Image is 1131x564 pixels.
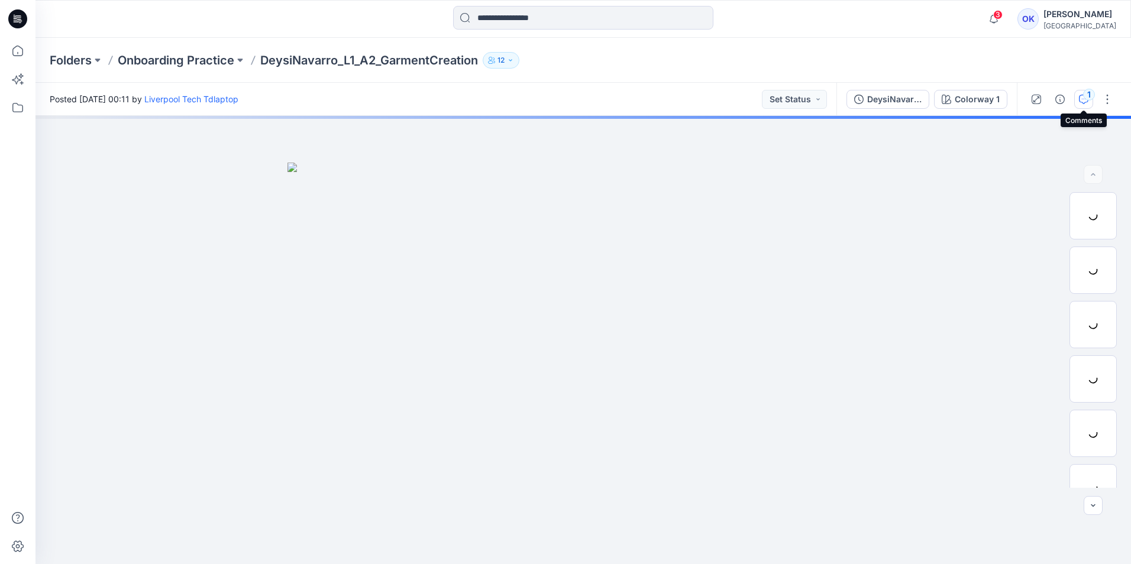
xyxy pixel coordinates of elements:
button: 1 [1074,90,1093,109]
button: Details [1051,90,1069,109]
div: 1 [1083,89,1095,101]
img: eyJhbGciOiJIUzI1NiIsImtpZCI6IjAiLCJzbHQiOiJzZXMiLCJ0eXAiOiJKV1QifQ.eyJkYXRhIjp7InR5cGUiOiJzdG9yYW... [287,163,879,564]
a: Liverpool Tech Tdlaptop [144,94,238,104]
p: DeysiNavarro_L1_A2_GarmentCreation [260,52,478,69]
div: [GEOGRAPHIC_DATA] [1043,21,1116,30]
div: OK [1017,8,1039,30]
a: Folders [50,52,92,69]
span: 3 [993,10,1003,20]
button: Colorway 1 [934,90,1007,109]
div: DeysiNavarro_L1_A2_GarmentCreation [867,93,922,106]
a: Onboarding Practice [118,52,234,69]
div: [PERSON_NAME] [1043,7,1116,21]
button: 12 [483,52,519,69]
div: Colorway 1 [955,93,1000,106]
span: Posted [DATE] 00:11 by [50,93,238,105]
p: 12 [497,54,505,67]
button: DeysiNavarro_L1_A2_GarmentCreation [846,90,929,109]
